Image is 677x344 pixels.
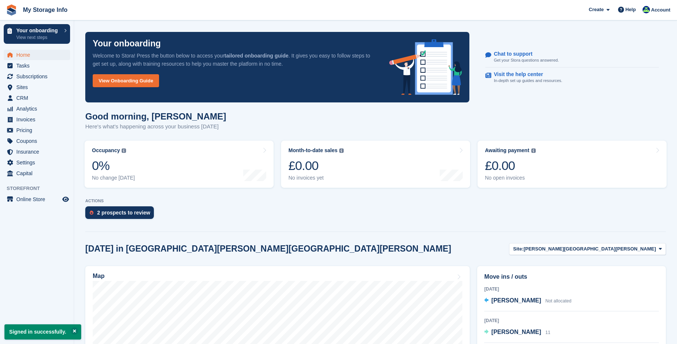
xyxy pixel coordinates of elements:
a: menu [4,71,70,82]
a: Occupancy 0% No change [DATE] [85,141,274,188]
p: Get your Stora questions answered. [494,57,559,63]
span: 11 [545,330,550,335]
div: Occupancy [92,147,120,154]
span: CRM [16,93,61,103]
a: menu [4,93,70,103]
p: View next steps [16,34,60,41]
span: Subscriptions [16,71,61,82]
a: menu [4,104,70,114]
span: [PERSON_NAME] [491,297,541,304]
span: Storefront [7,185,74,192]
img: Steve Doll [643,6,650,13]
a: Chat to support Get your Stora questions answered. [485,47,659,68]
a: Preview store [61,195,70,204]
a: menu [4,147,70,157]
strong: tailored onboarding guide [224,53,288,59]
p: Here's what's happening across your business [DATE] [85,122,226,131]
p: Signed in successfully. [4,324,81,340]
a: menu [4,60,70,71]
span: [PERSON_NAME] [491,329,541,335]
p: Welcome to Stora! Press the button below to access your . It gives you easy to follow steps to ge... [93,52,377,68]
button: Site: [PERSON_NAME][GEOGRAPHIC_DATA][PERSON_NAME] [509,243,666,255]
div: Awaiting payment [485,147,529,154]
h2: Move ins / outs [484,272,659,281]
img: onboarding-info-6c161a55d2c0e0a8cae90662b2fe09162a5109e8cc188191df67fb4f79e88e88.svg [389,39,462,95]
div: 0% [92,158,135,173]
div: [DATE] [484,317,659,324]
span: Not allocated [545,298,571,304]
span: Capital [16,168,61,178]
img: prospect-51fa495bee0391a8d652442698ab0144808aea92771e9ea1ae160a38d050c398.svg [90,210,93,215]
h2: Map [93,273,105,279]
span: Account [651,6,670,14]
a: menu [4,157,70,168]
a: menu [4,82,70,92]
span: Analytics [16,104,61,114]
a: My Storage Info [20,4,70,16]
a: menu [4,136,70,146]
h2: [DATE] in [GEOGRAPHIC_DATA][PERSON_NAME][GEOGRAPHIC_DATA][PERSON_NAME] [85,244,451,254]
span: Site: [513,245,524,253]
a: menu [4,194,70,204]
span: Create [589,6,604,13]
a: 2 prospects to review [85,206,158,223]
a: [PERSON_NAME] 11 [484,328,550,337]
a: View Onboarding Guide [93,74,159,87]
span: [PERSON_NAME][GEOGRAPHIC_DATA][PERSON_NAME] [524,245,656,253]
a: Visit the help center In-depth set up guides and resources. [485,68,659,88]
span: Settings [16,157,61,168]
a: Awaiting payment £0.00 No open invoices [478,141,667,188]
a: menu [4,114,70,125]
span: Online Store [16,194,61,204]
span: Pricing [16,125,61,135]
div: No change [DATE] [92,175,135,181]
a: Month-to-date sales £0.00 No invoices yet [281,141,470,188]
p: ACTIONS [85,199,666,203]
img: icon-info-grey-7440780725fd019a000dd9b08b2336e03edf1995a4989e88bcd33f0948082b44.svg [531,148,536,153]
div: Month-to-date sales [288,147,337,154]
p: Chat to support [494,51,553,57]
span: Tasks [16,60,61,71]
span: Help [625,6,636,13]
img: icon-info-grey-7440780725fd019a000dd9b08b2336e03edf1995a4989e88bcd33f0948082b44.svg [122,148,126,153]
a: menu [4,125,70,135]
div: [DATE] [484,286,659,292]
span: Insurance [16,147,61,157]
img: icon-info-grey-7440780725fd019a000dd9b08b2336e03edf1995a4989e88bcd33f0948082b44.svg [339,148,344,153]
div: 2 prospects to review [97,210,150,216]
h1: Good morning, [PERSON_NAME] [85,111,226,121]
img: stora-icon-8386f47178a22dfd0bd8f6a31ec36ba5ce8667c1dd55bd0f319d3a0aa187defe.svg [6,4,17,16]
a: menu [4,50,70,60]
div: £0.00 [288,158,344,173]
div: No open invoices [485,175,536,181]
a: menu [4,168,70,178]
span: Sites [16,82,61,92]
p: Your onboarding [16,28,60,33]
a: [PERSON_NAME] Not allocated [484,296,571,306]
p: In-depth set up guides and resources. [494,78,562,84]
a: Your onboarding View next steps [4,24,70,44]
div: £0.00 [485,158,536,173]
p: Your onboarding [93,39,161,48]
span: Invoices [16,114,61,125]
p: Visit the help center [494,71,557,78]
span: Home [16,50,61,60]
div: No invoices yet [288,175,344,181]
span: Coupons [16,136,61,146]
